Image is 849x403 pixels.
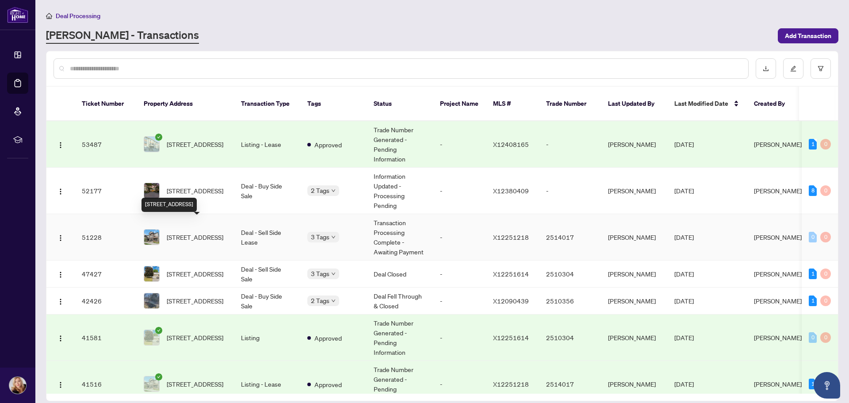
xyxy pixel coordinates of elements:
th: Last Updated By [601,87,667,121]
span: [PERSON_NAME] [754,187,802,195]
span: X12380409 [493,187,529,195]
td: 41581 [75,315,137,361]
span: [STREET_ADDRESS] [167,379,223,389]
td: [PERSON_NAME] [601,288,667,315]
td: 47427 [75,261,137,288]
img: Logo [57,298,64,305]
td: 52177 [75,168,137,214]
span: [PERSON_NAME] [754,297,802,305]
span: X12251218 [493,233,529,241]
span: [DATE] [674,270,694,278]
button: Logo [54,137,68,151]
th: Property Address [137,87,234,121]
span: check-circle [155,373,162,380]
span: [PERSON_NAME] [754,380,802,388]
td: Listing [234,315,300,361]
th: Tags [300,87,367,121]
span: down [331,188,336,193]
th: Project Name [433,87,486,121]
td: 51228 [75,214,137,261]
span: Approved [314,333,342,343]
span: 3 Tags [311,232,329,242]
td: - [539,121,601,168]
td: - [433,288,486,315]
td: 2510304 [539,261,601,288]
span: down [331,235,336,239]
th: Transaction Type [234,87,300,121]
td: [PERSON_NAME] [601,121,667,168]
span: [STREET_ADDRESS] [167,269,223,279]
button: Logo [54,377,68,391]
img: Logo [57,271,64,278]
div: 0 [820,269,831,279]
th: Ticket Number [75,87,137,121]
img: thumbnail-img [144,137,159,152]
td: - [539,168,601,214]
span: [STREET_ADDRESS] [167,139,223,149]
td: Transaction Processing Complete - Awaiting Payment [367,214,433,261]
span: 2 Tags [311,185,329,196]
td: 42426 [75,288,137,315]
div: 0 [820,232,831,242]
span: check-circle [155,134,162,141]
span: X12251218 [493,380,529,388]
td: [PERSON_NAME] [601,214,667,261]
div: 1 [809,296,817,306]
span: [PERSON_NAME] [754,140,802,148]
span: Add Transaction [785,29,831,43]
th: Last Modified Date [667,87,747,121]
span: [STREET_ADDRESS] [167,333,223,342]
button: Logo [54,184,68,198]
a: [PERSON_NAME] - Transactions [46,28,199,44]
td: Deal Closed [367,261,433,288]
span: [DATE] [674,187,694,195]
img: thumbnail-img [144,293,159,308]
span: [STREET_ADDRESS] [167,296,223,306]
span: [DATE] [674,233,694,241]
span: [DATE] [674,334,694,342]
span: down [331,272,336,276]
span: [PERSON_NAME] [754,233,802,241]
td: Deal - Buy Side Sale [234,168,300,214]
td: Deal Fell Through & Closed [367,288,433,315]
td: [PERSON_NAME] [601,168,667,214]
td: - [433,168,486,214]
span: X12408165 [493,140,529,148]
td: [PERSON_NAME] [601,261,667,288]
span: down [331,299,336,303]
td: Deal - Sell Side Sale [234,261,300,288]
span: X12090439 [493,297,529,305]
td: Trade Number Generated - Pending Information [367,121,433,168]
span: Deal Processing [56,12,100,20]
div: [STREET_ADDRESS] [141,198,197,212]
button: filter [811,58,831,79]
span: [PERSON_NAME] [754,334,802,342]
div: 0 [820,296,831,306]
span: [DATE] [674,380,694,388]
td: 2510304 [539,315,601,361]
div: 1 [809,139,817,150]
span: filter [818,65,824,72]
span: [DATE] [674,140,694,148]
th: Status [367,87,433,121]
button: Logo [54,230,68,244]
div: 0 [820,139,831,150]
td: Trade Number Generated - Pending Information [367,315,433,361]
span: X12251614 [493,270,529,278]
td: - [433,214,486,261]
span: [DATE] [674,297,694,305]
td: Information Updated - Processing Pending [367,168,433,214]
div: 8 [809,185,817,196]
th: Trade Number [539,87,601,121]
img: thumbnail-img [144,266,159,281]
img: Logo [57,234,64,242]
button: Logo [54,267,68,281]
img: Logo [57,188,64,195]
div: 1 [809,269,817,279]
span: [STREET_ADDRESS] [167,186,223,196]
th: MLS # [486,87,539,121]
span: Approved [314,380,342,389]
div: 1 [809,379,817,389]
button: Logo [54,294,68,308]
button: Add Transaction [778,28,838,43]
